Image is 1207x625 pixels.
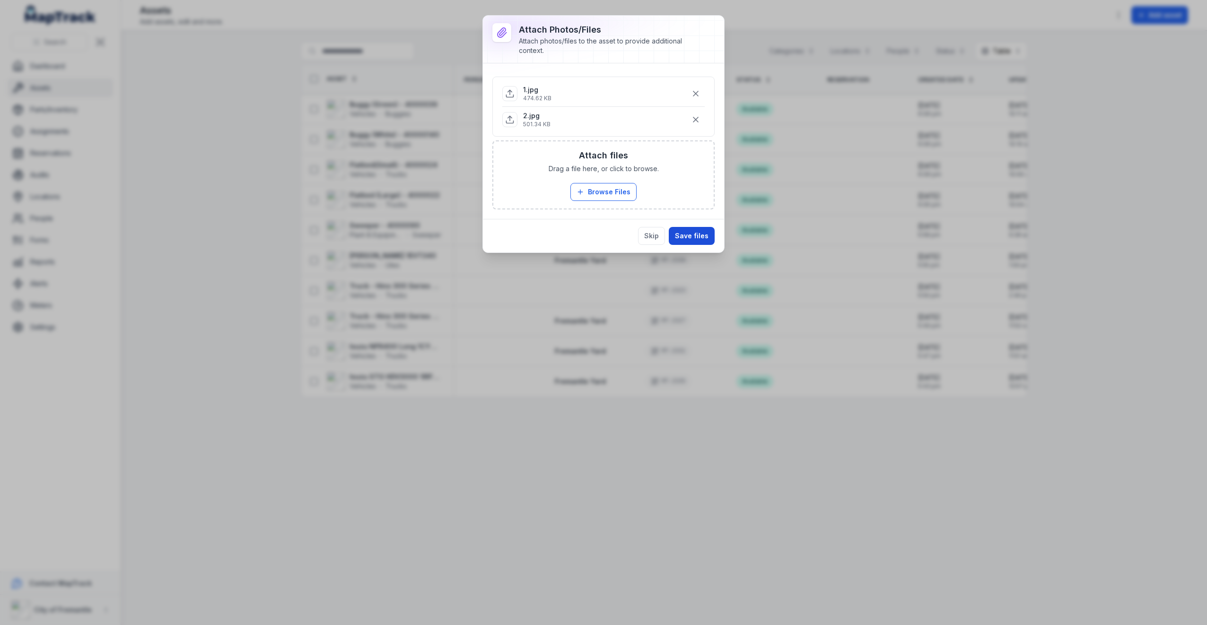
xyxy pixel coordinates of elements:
[669,227,715,245] button: Save files
[519,36,700,55] div: Attach photos/files to the asset to provide additional context.
[523,85,551,95] p: 1.jpg
[519,23,700,36] h3: Attach photos/files
[523,95,551,102] p: 474.62 KB
[549,164,659,174] span: Drag a file here, or click to browse.
[579,149,628,162] h3: Attach files
[523,121,551,128] p: 501.34 KB
[523,111,551,121] p: 2.jpg
[638,227,665,245] button: Skip
[570,183,637,201] button: Browse Files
